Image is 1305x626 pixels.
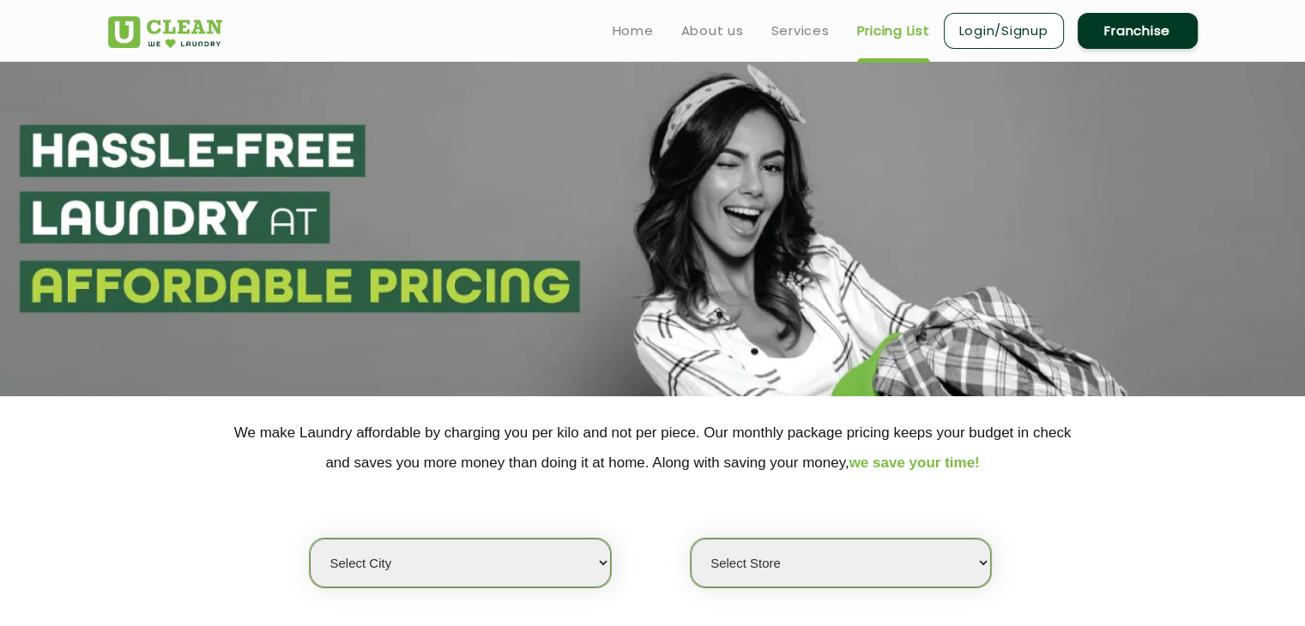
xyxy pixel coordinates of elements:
a: Home [613,21,654,41]
span: we save your time! [849,454,980,471]
a: Franchise [1078,13,1198,49]
a: About us [681,21,744,41]
a: Services [771,21,830,41]
a: Pricing List [857,21,930,41]
img: UClean Laundry and Dry Cleaning [108,16,222,48]
p: We make Laundry affordable by charging you per kilo and not per piece. Our monthly package pricin... [108,418,1198,478]
a: Login/Signup [944,13,1064,49]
